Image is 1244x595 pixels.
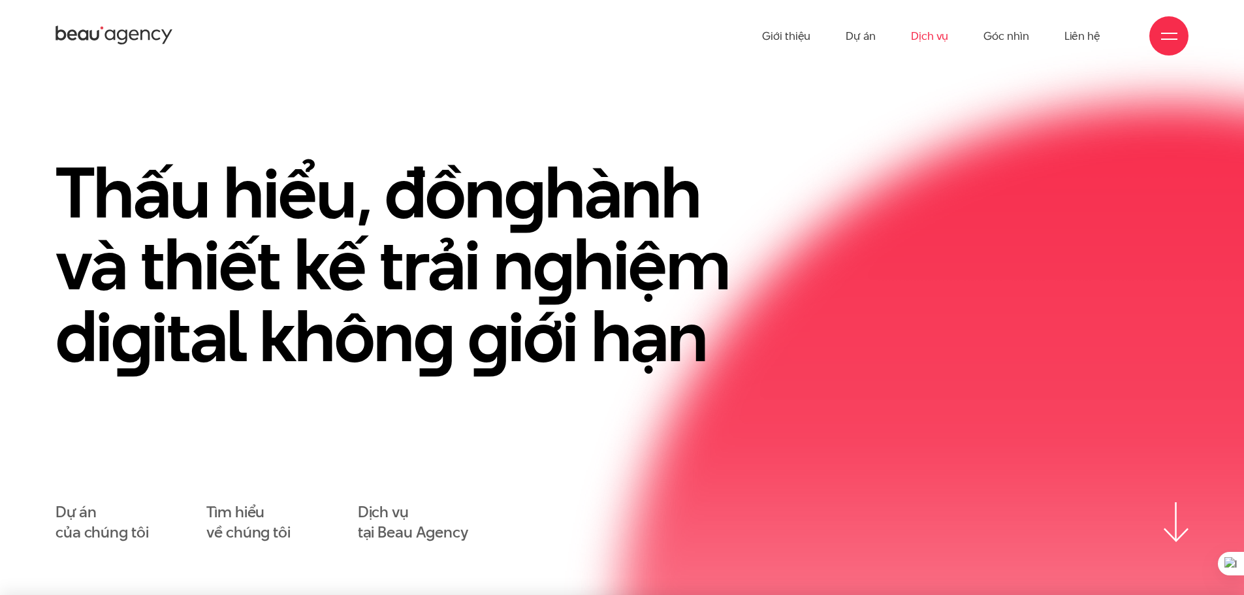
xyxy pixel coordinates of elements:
[56,502,148,543] a: Dự áncủa chúng tôi
[206,502,291,543] a: Tìm hiểuvề chúng tôi
[504,144,545,242] en: g
[111,287,152,385] en: g
[533,216,573,314] en: g
[468,287,508,385] en: g
[358,502,468,543] a: Dịch vụtại Beau Agency
[413,287,454,385] en: g
[56,157,774,372] h1: Thấu hiểu, đồn hành và thiết kế trải n hiệm di ital khôn iới hạn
